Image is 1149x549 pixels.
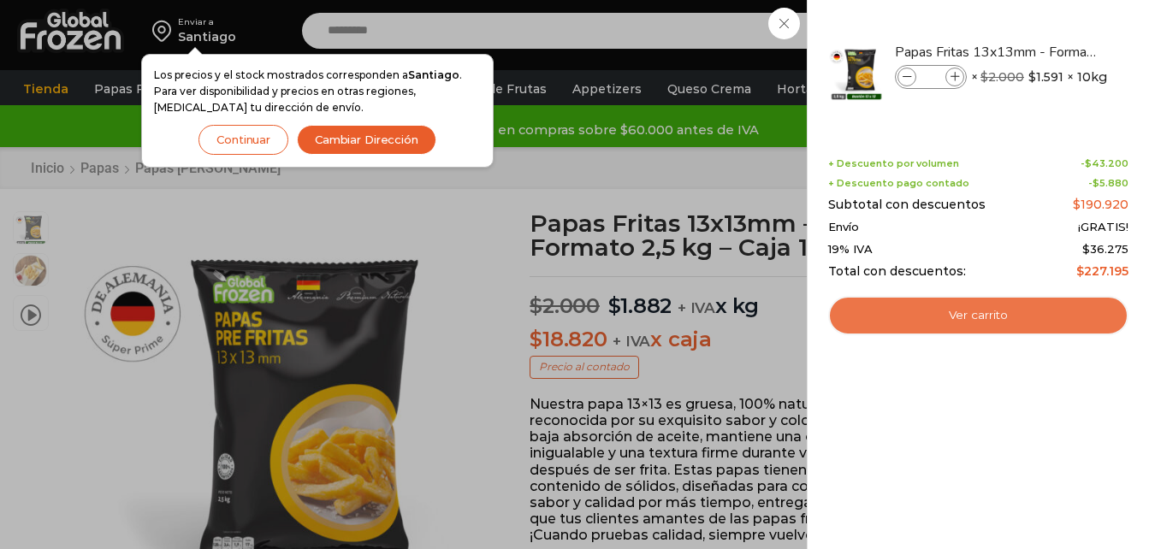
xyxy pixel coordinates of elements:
bdi: 190.920 [1073,197,1128,212]
a: Ver carrito [828,296,1128,335]
bdi: 2.000 [980,69,1024,85]
bdi: 5.880 [1093,177,1128,189]
span: + Descuento por volumen [828,158,959,169]
span: ¡GRATIS! [1078,221,1128,234]
span: $ [980,69,988,85]
span: Subtotal con descuentos [828,198,986,212]
bdi: 43.200 [1085,157,1128,169]
span: 19% IVA [828,243,873,257]
span: $ [1085,157,1092,169]
button: Cambiar Dirección [297,125,436,155]
span: $ [1093,177,1099,189]
span: 36.275 [1082,242,1128,256]
span: Envío [828,221,859,234]
input: Product quantity [918,68,944,86]
span: $ [1073,197,1081,212]
span: $ [1076,263,1084,279]
bdi: 227.195 [1076,263,1128,279]
strong: Santiago [408,68,459,81]
span: $ [1082,242,1090,256]
span: Total con descuentos: [828,264,966,279]
span: + Descuento pago contado [828,178,969,189]
button: Continuar [198,125,288,155]
bdi: 1.591 [1028,68,1063,86]
span: - [1081,158,1128,169]
span: × × 10kg [971,65,1107,89]
span: - [1088,178,1128,189]
p: Los precios y el stock mostrados corresponden a . Para ver disponibilidad y precios en otras regi... [154,67,481,116]
span: $ [1028,68,1036,86]
a: Papas Fritas 13x13mm - Formato 2,5 kg - Caja 10 kg [895,43,1099,62]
